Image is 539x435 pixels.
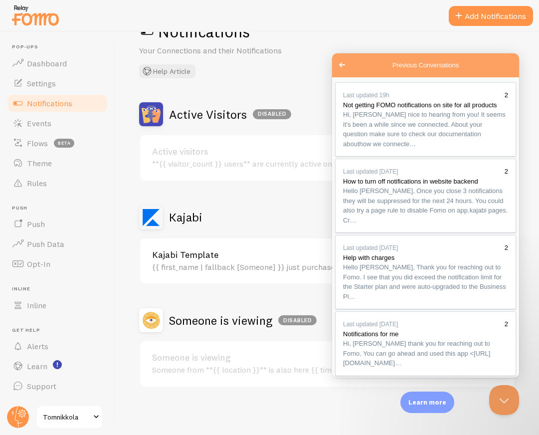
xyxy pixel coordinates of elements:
div: Someone from **{{ location }}** is also here {{ time_ago }} [152,365,439,374]
span: Events [27,118,51,128]
span: Theme [27,158,52,168]
h2: Active Visitors [169,107,291,122]
iframe: Help Scout Beacon - Live Chat, Contact Form, and Knowledge Base [332,53,519,378]
a: Dashboard [6,53,109,73]
a: Active visitors [152,147,439,156]
div: {{ first_name | fallback [Someone] }} just purchased **{{ title_with_link }}** {{ time_ago }} [152,262,439,271]
span: Inline [27,300,46,310]
span: Dashboard [27,58,67,68]
a: Push [6,214,109,234]
span: Go back [4,5,16,17]
a: Tomnikkola [36,405,103,429]
span: Inline [12,286,109,292]
a: Notifications [6,93,109,113]
div: Learn more [400,392,454,413]
h2: Kajabi [169,210,202,225]
a: Kajabi Template [152,250,439,259]
span: Hello [PERSON_NAME], Thank you for reaching out to Fomo. I see that you did exceed the notificati... [11,210,174,247]
span: Tomnikkola [43,411,90,423]
div: 2 [173,113,176,123]
a: Events [6,113,109,133]
svg: <p>Watch New Feature Tutorials!</p> [53,360,62,369]
span: Notifications for me [11,277,66,284]
span: Last updated [DATE] [11,115,66,122]
span: Notifications [27,98,72,108]
img: Someone is viewing [139,308,163,332]
span: Support [27,381,56,391]
h2: Someone is viewing [169,313,317,328]
span: Last updated [DATE] [11,191,66,198]
a: Support [6,376,109,396]
a: Last updated [DATE]2Notifications for meHi, [PERSON_NAME] thank you for reaching out to Fomo, You... [3,258,184,323]
div: 2 [173,266,176,276]
span: Alerts [27,341,48,351]
section: Previous Conversations [3,29,184,325]
a: Theme [6,153,109,173]
h1: Notifications [139,21,515,42]
a: Inline [6,295,109,315]
span: Opt-In [27,259,50,269]
span: Not getting FOMO notifications on site for all products [11,48,165,55]
span: Pop-ups [12,44,109,50]
span: Hello [PERSON_NAME], Once you close 3 notifications they will be suppressed for the next 24 hours... [11,134,176,171]
span: Rules [27,178,47,188]
a: Alerts [6,336,109,356]
img: Kajabi [139,206,163,229]
a: Someone is viewing [152,353,439,362]
a: Settings [6,73,109,93]
span: Learn [27,361,47,371]
span: Hi, [PERSON_NAME] nice to hearing from you! It seems it's been a while since we connected. About ... [11,57,174,94]
div: Disabled [253,109,291,119]
a: Flows beta [6,133,109,153]
button: Help Article [139,64,195,78]
p: Your Connections and their Notifications [139,45,378,56]
div: 2 [173,190,176,200]
span: Previous Conversations [60,7,127,17]
span: Last updated 19h [11,38,57,45]
a: Last updated 19h2Not getting FOMO notifications on site for all productsHi, [PERSON_NAME] nice to... [3,29,184,103]
img: Active Visitors [139,102,163,126]
span: Settings [27,78,56,88]
a: Push Data [6,234,109,254]
div: Disabled [278,315,317,325]
span: Get Help [12,327,109,334]
a: Last updated [DATE]2How to turn off notifications in website backendHello [PERSON_NAME], Once you... [3,105,184,180]
span: beta [54,139,74,148]
span: Push Data [27,239,64,249]
div: **{{ visitor_count }} users** are currently active on our {{ page_or_website }} {{ time_period }} [152,159,439,168]
span: Push [12,205,109,212]
span: Flows [27,138,48,148]
img: fomo-relay-logo-orange.svg [10,2,60,28]
a: Last updated [DATE]2Help with chargesHello [PERSON_NAME], Thank you for reaching out to Fomo. I s... [3,182,184,256]
p: Learn more [408,398,446,407]
span: Last updated [DATE] [11,267,66,274]
span: Hi, [PERSON_NAME] thank you for reaching out to Fomo, You can go ahead and used this app <[URL][D... [11,286,158,313]
div: 2 [173,37,176,47]
a: Learn [6,356,109,376]
span: Help with charges [11,201,62,208]
span: How to turn off notifications in website backend [11,124,146,132]
iframe: Help Scout Beacon - Close [489,385,519,415]
a: Rules [6,173,109,193]
a: Opt-In [6,254,109,274]
span: Push [27,219,45,229]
